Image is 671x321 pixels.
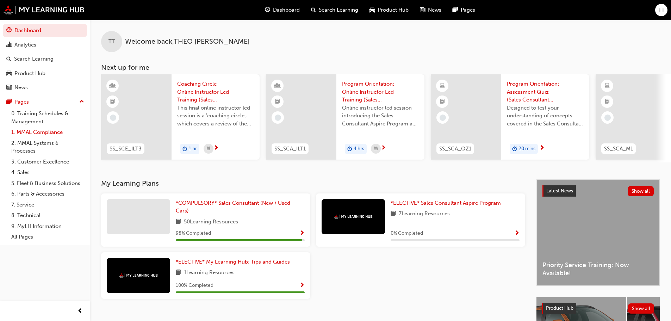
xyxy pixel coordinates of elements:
[391,199,504,207] a: *ELECTIVE* Sales Consultant Aspire Program
[177,104,254,128] span: This final online instructor led session is a 'coaching circle', which covers a review of the Sal...
[378,6,409,14] span: Product Hub
[428,6,441,14] span: News
[447,3,481,17] a: pages-iconPages
[431,74,589,160] a: SS_SCA_QZ1Program Orientation: Assessment Quiz (Sales Consultant Aspire Program)Designed to test ...
[4,5,85,14] img: mmal
[110,145,142,153] span: SS_SCE_ILT3
[299,283,305,289] span: Show Progress
[658,6,665,14] span: TT
[8,178,87,189] a: 5. Fleet & Business Solutions
[439,145,471,153] span: SS_SCA_QZ1
[539,145,545,152] span: next-icon
[3,23,87,95] button: DashboardAnalyticsSearch LearningProduct HubNews
[8,221,87,232] a: 9. MyLH Information
[119,273,158,278] img: mmal
[628,303,654,314] button: Show all
[542,261,654,277] span: Priority Service Training: Now Available!
[391,229,423,237] span: 0 % Completed
[8,210,87,221] a: 8. Technical
[176,258,293,266] a: *ELECTIVE* My Learning Hub: Tips and Guides
[110,81,115,91] span: learningResourceType_INSTRUCTOR_LED-icon
[311,6,316,14] span: search-icon
[8,199,87,210] a: 7. Service
[265,6,270,14] span: guage-icon
[275,81,280,91] span: learningResourceType_INSTRUCTOR_LED-icon
[334,214,373,219] img: mmal
[176,282,213,290] span: 100 % Completed
[461,6,475,14] span: Pages
[604,115,611,121] span: learningRecordVerb_NONE-icon
[319,6,358,14] span: Search Learning
[110,115,116,121] span: learningRecordVerb_NONE-icon
[101,74,260,160] a: SS_SCE_ILT3Coaching Circle - Online Instructor Led Training (Sales Consultant Essential Program)T...
[605,81,610,91] span: learningResourceType_ELEARNING-icon
[514,230,520,237] span: Show Progress
[518,145,535,153] span: 20 mins
[177,80,254,104] span: Coaching Circle - Online Instructor Led Training (Sales Consultant Essential Program)
[414,3,447,17] a: news-iconNews
[259,3,305,17] a: guage-iconDashboard
[275,97,280,106] span: booktick-icon
[207,144,210,153] span: calendar-icon
[512,144,517,154] span: duration-icon
[391,210,396,218] span: book-icon
[628,186,654,196] button: Show all
[347,144,352,154] span: duration-icon
[125,38,250,46] span: Welcome back , THEO [PERSON_NAME]
[3,81,87,94] a: News
[605,97,610,106] span: booktick-icon
[542,185,654,197] a: Latest NewsShow all
[14,84,28,92] div: News
[3,95,87,109] button: Pages
[381,145,386,152] span: next-icon
[110,97,115,106] span: booktick-icon
[342,104,419,128] span: Online instructor led session introducing the Sales Consultant Aspire Program and outlining what ...
[184,218,238,227] span: 50 Learning Resources
[176,259,290,265] span: *ELECTIVE* My Learning Hub: Tips and Guides
[176,229,211,237] span: 98 % Completed
[507,104,584,128] span: Designed to test your understanding of concepts covered in the Sales Consultant Aspire Program 'P...
[6,56,11,62] span: search-icon
[305,3,364,17] a: search-iconSearch Learning
[420,6,425,14] span: news-icon
[3,53,87,66] a: Search Learning
[274,145,306,153] span: SS_SCA_ILT1
[8,232,87,242] a: All Pages
[77,307,83,316] span: prev-icon
[391,200,501,206] span: *ELECTIVE* Sales Consultant Aspire Program
[176,268,181,277] span: book-icon
[101,179,525,187] h3: My Learning Plans
[6,85,12,91] span: news-icon
[374,144,378,153] span: calendar-icon
[6,99,12,105] span: pages-icon
[182,144,187,154] span: duration-icon
[6,42,12,48] span: chart-icon
[364,3,414,17] a: car-iconProduct Hub
[299,229,305,238] button: Show Progress
[440,81,445,91] span: learningResourceType_ELEARNING-icon
[273,6,300,14] span: Dashboard
[604,145,633,153] span: SS_SCA_M1
[6,70,12,77] span: car-icon
[8,138,87,156] a: 2. MMAL Systems & Processes
[184,268,235,277] span: 1 Learning Resources
[369,6,375,14] span: car-icon
[213,145,219,152] span: next-icon
[176,200,290,214] span: *COMPULSORY* Sales Consultant (New / Used Cars)
[3,38,87,51] a: Analytics
[90,63,671,72] h3: Next up for me
[176,199,305,215] a: *COMPULSORY* Sales Consultant (New / Used Cars)
[8,167,87,178] a: 4. Sales
[275,115,281,121] span: learningRecordVerb_NONE-icon
[440,97,445,106] span: booktick-icon
[507,80,584,104] span: Program Orientation: Assessment Quiz (Sales Consultant Aspire Program)
[14,55,54,63] div: Search Learning
[342,80,419,104] span: Program Orientation: Online Instructor Led Training (Sales Consultant Aspire Program)
[3,67,87,80] a: Product Hub
[299,230,305,237] span: Show Progress
[8,189,87,199] a: 6. Parts & Accessories
[546,305,573,311] span: Product Hub
[655,4,667,16] button: TT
